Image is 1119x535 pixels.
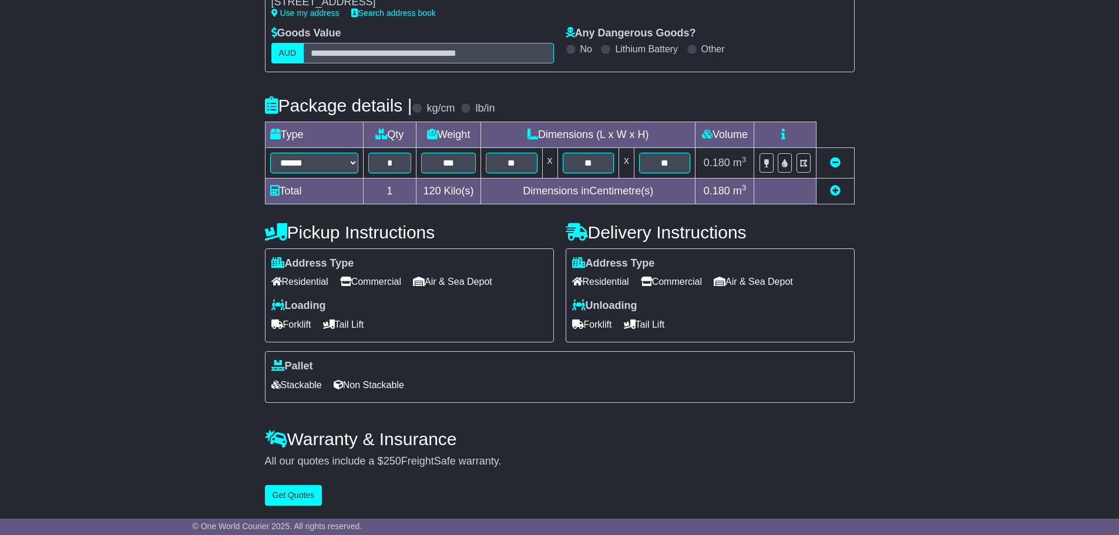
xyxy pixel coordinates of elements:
[830,185,841,197] a: Add new item
[265,96,412,115] h4: Package details |
[641,272,702,291] span: Commercial
[733,185,747,197] span: m
[271,27,341,40] label: Goods Value
[265,223,554,242] h4: Pickup Instructions
[714,272,793,291] span: Air & Sea Depot
[704,157,730,169] span: 0.180
[363,178,416,204] td: 1
[566,223,855,242] h4: Delivery Instructions
[363,122,416,147] td: Qty
[416,122,481,147] td: Weight
[193,521,362,531] span: © One World Courier 2025. All rights reserved.
[572,315,612,334] span: Forklift
[830,157,841,169] a: Remove this item
[572,300,637,312] label: Unloading
[542,147,557,178] td: x
[265,122,363,147] td: Type
[481,122,695,147] td: Dimensions (L x W x H)
[424,185,441,197] span: 120
[323,315,364,334] span: Tail Lift
[351,8,436,18] a: Search address book
[265,485,322,506] button: Get Quotes
[271,315,311,334] span: Forklift
[619,147,634,178] td: x
[701,43,725,55] label: Other
[271,300,326,312] label: Loading
[271,257,354,270] label: Address Type
[416,178,481,204] td: Kilo(s)
[413,272,492,291] span: Air & Sea Depot
[426,102,455,115] label: kg/cm
[271,8,340,18] a: Use my address
[742,183,747,192] sup: 3
[475,102,495,115] label: lb/in
[742,155,747,164] sup: 3
[271,376,322,394] span: Stackable
[271,43,304,63] label: AUD
[733,157,747,169] span: m
[265,178,363,204] td: Total
[384,455,401,467] span: 250
[271,272,328,291] span: Residential
[265,455,855,468] div: All our quotes include a $ FreightSafe warranty.
[572,257,655,270] label: Address Type
[695,122,754,147] td: Volume
[580,43,592,55] label: No
[481,178,695,204] td: Dimensions in Centimetre(s)
[624,315,665,334] span: Tail Lift
[265,429,855,449] h4: Warranty & Insurance
[615,43,678,55] label: Lithium Battery
[340,272,401,291] span: Commercial
[572,272,629,291] span: Residential
[704,185,730,197] span: 0.180
[334,376,404,394] span: Non Stackable
[271,360,313,373] label: Pallet
[566,27,696,40] label: Any Dangerous Goods?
